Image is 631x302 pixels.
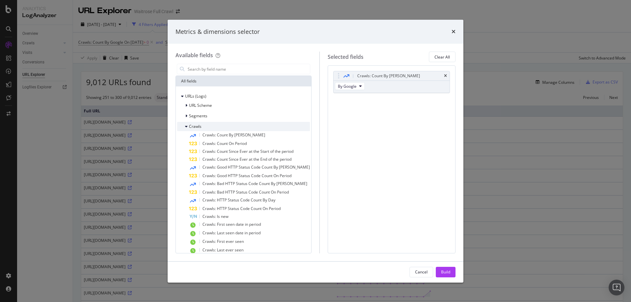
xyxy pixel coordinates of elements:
[452,28,456,36] div: times
[202,189,289,195] span: Crawls: Bad HTTP Status Code Count On Period
[185,93,206,99] span: URLs (Logs)
[436,267,456,277] button: Build
[202,230,261,236] span: Crawls: Last seen date in period
[338,83,357,89] span: By Google
[189,103,212,108] span: URL Scheme
[333,71,450,93] div: Crawls: Count By [PERSON_NAME]timesBy Google
[189,124,201,129] span: Crawls
[168,20,463,283] div: modal
[335,82,365,90] button: By Google
[434,54,450,60] div: Clear All
[175,28,260,36] div: Metrics & dimensions selector
[176,76,311,86] div: All fields
[202,206,281,211] span: Crawls: HTTP Status Code Count On Period
[187,64,310,74] input: Search by field name
[202,197,275,203] span: Crawls: HTTP Status Code Count By Day
[202,239,244,244] span: Crawls: First ever seen
[189,113,207,119] span: Segments
[202,247,244,253] span: Crawls: Last ever seen
[444,74,447,78] div: times
[328,53,363,61] div: Selected fields
[202,141,247,146] span: Crawls: Count On Period
[609,280,624,295] div: Open Intercom Messenger
[409,267,433,277] button: Cancel
[202,181,307,186] span: Crawls: Bad HTTP Status Code Count By [PERSON_NAME]
[202,221,261,227] span: Crawls: First seen date in period
[202,149,293,154] span: Crawls: Count Since Ever at the Start of the period
[175,52,213,59] div: Available fields
[202,132,265,138] span: Crawls: Count By [PERSON_NAME]
[202,156,292,162] span: Crawls: Count Since Ever at the End of the period
[441,269,450,275] div: Build
[202,214,228,219] span: Crawls: Is new
[415,269,428,275] div: Cancel
[202,173,292,178] span: Crawls: Good HTTP Status Code Count On Period
[202,164,310,170] span: Crawls: Good HTTP Status Code Count By [PERSON_NAME]
[429,52,456,62] button: Clear All
[357,73,420,79] div: Crawls: Count By [PERSON_NAME]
